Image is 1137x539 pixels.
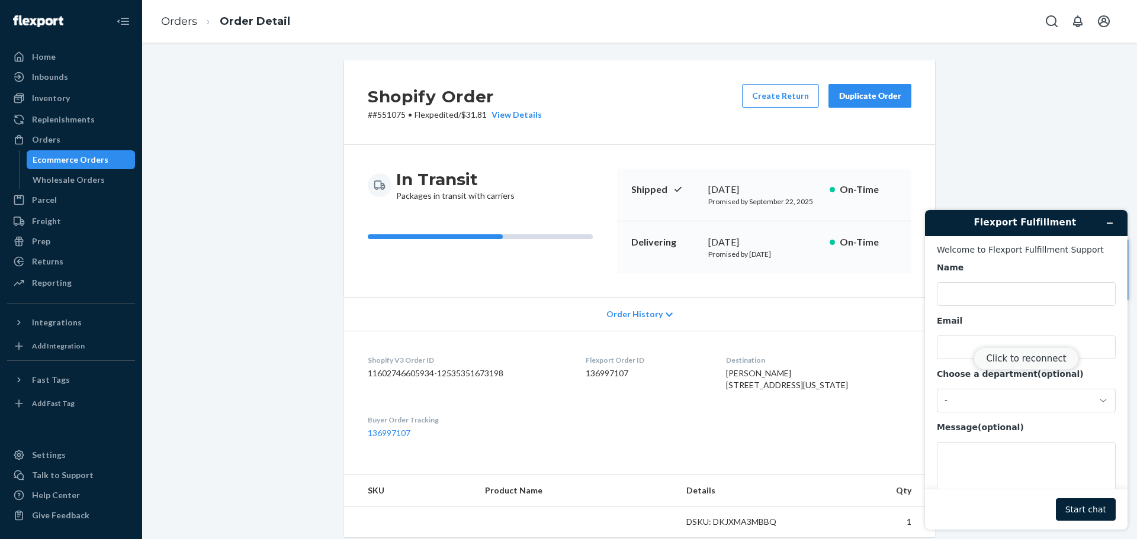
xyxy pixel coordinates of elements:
p: Delivering [631,235,699,249]
a: Orders [7,130,135,149]
a: Order Detail [220,15,290,28]
dd: 11602746605934-12535351673198 [368,367,567,379]
button: Fast Tags [7,370,135,389]
div: Ecommerce Orders [33,154,108,166]
div: Returns [32,256,63,267]
button: Integrations [7,313,135,332]
p: On-Time [840,183,897,196]
button: Talk to Support [7,466,135,485]
span: Flexpedited [415,109,458,120]
a: Prep [7,232,135,251]
a: Add Fast Tag [7,394,135,413]
a: Freight [7,212,135,231]
p: Promised by September 22, 2025 [708,196,820,206]
dd: 136997107 [586,367,708,379]
a: 136997107 [368,428,410,438]
div: Wholesale Orders [33,174,105,186]
div: Replenishments [32,114,95,125]
div: Prep [32,235,50,247]
p: Promised by [DATE] [708,249,820,259]
button: Open notifications [1066,9,1090,33]
div: Inventory [32,92,70,104]
button: Open Search Box [1040,9,1064,33]
button: Open account menu [1092,9,1116,33]
a: Returns [7,252,135,271]
span: • [408,109,412,120]
span: Order History [606,308,663,320]
span: Chat [26,8,50,19]
a: Add Integration [7,337,135,356]
div: Inbounds [32,71,68,83]
div: Help Center [32,489,80,501]
div: Orders [32,134,60,146]
a: Home [7,47,135,66]
dt: Flexport Order ID [586,355,708,365]
div: Home [32,51,56,63]
div: Packages in transit with carriers [396,169,515,202]
div: Fast Tags [32,374,70,386]
td: 1 [807,506,935,538]
th: SKU [344,475,476,506]
h3: In Transit [396,169,515,190]
span: [PERSON_NAME] [STREET_ADDRESS][US_STATE] [726,368,848,390]
a: Parcel [7,191,135,209]
p: # #551075 / $31.81 [368,109,542,121]
a: Wholesale Orders [27,170,136,189]
p: On-Time [840,235,897,249]
div: Integrations [32,317,82,328]
div: Settings [32,449,66,461]
th: Product Name [476,475,677,506]
div: Add Fast Tag [32,398,75,408]
th: Qty [807,475,935,506]
h2: Shopify Order [368,84,542,109]
dt: Shopify V3 Order ID [368,355,567,365]
dt: Destination [726,355,911,365]
button: Give Feedback [7,506,135,525]
button: View Details [487,109,542,121]
a: Inventory [7,89,135,108]
p: Shipped [631,183,699,196]
div: Freight [32,215,61,227]
a: Replenishments [7,110,135,129]
th: Details [677,475,807,506]
button: Close Navigation [111,9,135,33]
div: Talk to Support [32,469,94,481]
a: Ecommerce Orders [27,150,136,169]
div: [DATE] [708,235,820,249]
iframe: Find more information here [916,201,1137,539]
ol: breadcrumbs [152,4,300,39]
div: Reporting [32,277,72,289]
a: Reporting [7,273,135,292]
div: Parcel [32,194,57,206]
a: Settings [7,446,135,464]
a: Orders [161,15,197,28]
div: DSKU: DKJXMA3MBBQ [686,516,798,528]
a: Help Center [7,486,135,505]
div: [DATE] [708,183,820,196]
div: Give Feedback [32,509,89,521]
button: Duplicate Order [828,84,911,108]
a: Inbounds [7,67,135,86]
button: Create Return [742,84,819,108]
div: Duplicate Order [839,90,901,102]
div: Add Integration [32,341,85,351]
img: Flexport logo [13,15,63,27]
dt: Buyer Order Tracking [368,415,567,425]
